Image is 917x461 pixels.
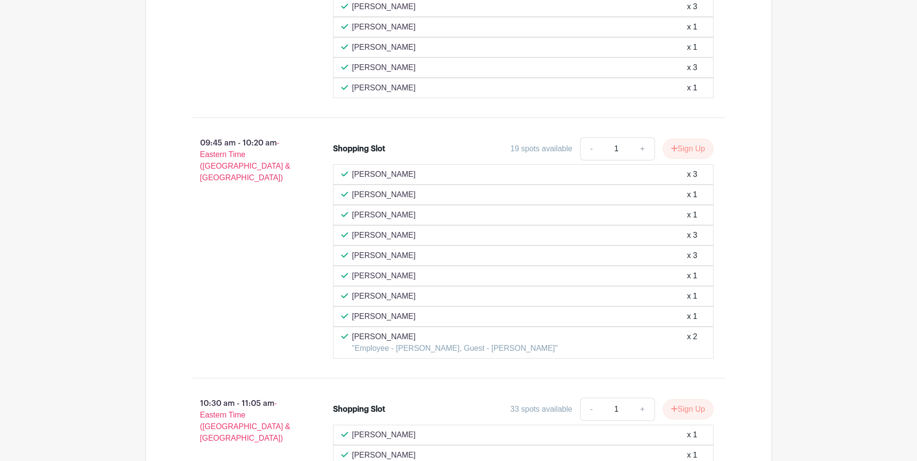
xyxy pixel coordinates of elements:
p: [PERSON_NAME] [352,1,416,13]
div: 19 spots available [510,143,572,155]
p: [PERSON_NAME] [352,311,416,322]
div: Shopping Slot [333,403,385,415]
p: [PERSON_NAME] [352,21,416,33]
div: x 1 [687,21,697,33]
p: [PERSON_NAME] [352,449,489,461]
div: x 1 [687,311,697,322]
button: Sign Up [663,139,713,159]
div: x 3 [687,169,697,180]
p: [PERSON_NAME] [352,230,416,241]
p: [PERSON_NAME] [352,270,416,282]
a: - [580,137,602,160]
div: x 1 [687,42,697,53]
div: x 1 [687,209,697,221]
p: [PERSON_NAME] [352,189,416,201]
p: 09:45 am - 10:20 am [177,133,318,187]
p: [PERSON_NAME] [352,209,416,221]
span: - Eastern Time ([GEOGRAPHIC_DATA] & [GEOGRAPHIC_DATA]) [200,139,291,182]
div: x 3 [687,1,697,13]
p: [PERSON_NAME] [352,250,416,261]
div: x 2 [687,331,697,354]
p: 10:30 am - 11:05 am [177,394,318,448]
span: - Eastern Time ([GEOGRAPHIC_DATA] & [GEOGRAPHIC_DATA]) [200,399,291,442]
div: x 1 [687,270,697,282]
div: Shopping Slot [333,143,385,155]
p: [PERSON_NAME] [352,290,416,302]
button: Sign Up [663,399,713,419]
p: [PERSON_NAME] [352,169,416,180]
p: [PERSON_NAME] [352,42,416,53]
a: + [630,398,655,421]
div: x 3 [687,250,697,261]
div: x 3 [687,230,697,241]
p: [PERSON_NAME] [352,82,416,94]
p: [PERSON_NAME] [352,62,416,73]
div: x 1 [687,290,697,302]
a: + [630,137,655,160]
div: x 1 [687,189,697,201]
p: [PERSON_NAME] [352,429,416,441]
div: x 3 [687,62,697,73]
a: - [580,398,602,421]
div: 33 spots available [510,403,572,415]
p: [PERSON_NAME] [352,331,558,343]
div: x 1 [687,429,697,441]
div: x 1 [687,82,697,94]
p: "Employee - [PERSON_NAME], Guest - [PERSON_NAME]" [352,343,558,354]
